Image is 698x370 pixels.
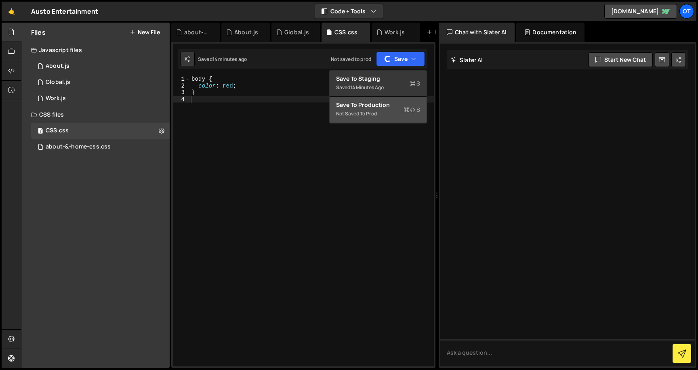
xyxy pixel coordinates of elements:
[212,56,247,63] div: 14 minutes ago
[404,106,420,114] span: S
[451,56,483,64] h2: Slater AI
[315,4,383,19] button: Code + Tools
[336,101,420,109] div: Save to Production
[46,127,69,134] div: CSS.css
[46,63,69,70] div: About.js
[234,28,258,36] div: About.js
[336,83,420,92] div: Saved
[198,56,247,63] div: Saved
[173,83,190,90] div: 2
[336,109,420,119] div: Not saved to prod
[427,28,460,36] div: New File
[330,97,427,123] button: Save to ProductionS Not saved to prod
[173,89,190,96] div: 3
[46,95,66,102] div: Work.js
[46,143,111,151] div: about-&-home-css.css
[173,96,190,103] div: 4
[439,23,515,42] div: Chat with Slater AI
[21,107,170,123] div: CSS files
[31,28,46,37] h2: Files
[410,79,420,88] span: S
[604,4,677,19] a: [DOMAIN_NAME]
[334,28,357,36] div: CSS.css
[376,52,425,66] button: Save
[184,28,210,36] div: about-&-home-css.css
[31,74,170,90] div: Global.js
[589,52,653,67] button: Start new chat
[130,29,160,36] button: New File
[31,90,170,107] div: Work.js
[31,139,170,155] div: about-&-home-css.css
[336,75,420,83] div: Save to Staging
[331,56,371,63] div: Not saved to prod
[385,28,405,36] div: Work.js
[31,123,170,139] div: CSS.css
[330,71,427,97] button: Save to StagingS Saved14 minutes ago
[31,6,98,16] div: Austo Entertainment
[173,76,190,83] div: 1
[284,28,309,36] div: Global.js
[38,128,43,135] span: 1
[679,4,694,19] a: OT
[31,58,170,74] div: About.js
[516,23,584,42] div: Documentation
[2,2,21,21] a: 🤙
[46,79,70,86] div: Global.js
[21,42,170,58] div: Javascript files
[350,84,384,91] div: 14 minutes ago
